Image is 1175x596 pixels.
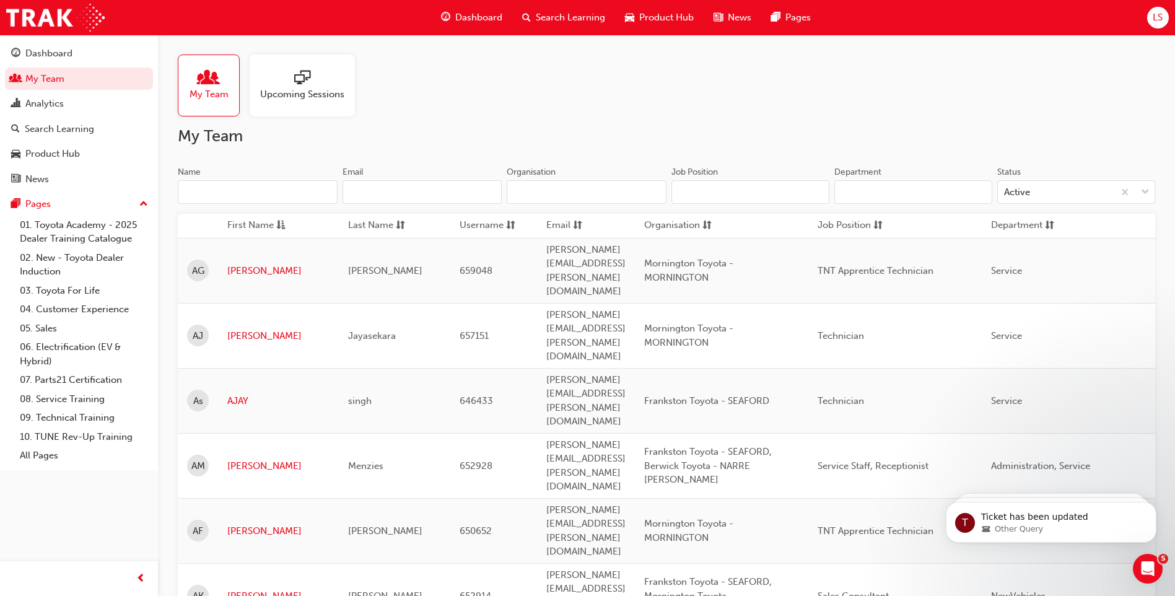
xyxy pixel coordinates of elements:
[991,218,1042,234] span: Department
[227,524,330,538] a: [PERSON_NAME]
[260,87,344,102] span: Upcoming Sessions
[644,446,772,485] span: Frankston Toyota - SEAFORD, Berwick Toyota - NARRE [PERSON_NAME]
[15,446,153,465] a: All Pages
[1045,218,1054,234] span: sorting-icon
[644,258,733,283] span: Mornington Toyota - MORNINGTON
[460,395,493,406] span: 646433
[507,180,666,204] input: Organisation
[818,218,886,234] button: Job Positionsorting-icon
[15,216,153,248] a: 01. Toyota Academy - 2025 Dealer Training Catalogue
[460,218,528,234] button: Usernamesorting-icon
[348,460,383,471] span: Menzies
[15,390,153,409] a: 08. Service Training
[536,11,605,25] span: Search Learning
[178,180,338,204] input: Name
[11,48,20,59] span: guage-icon
[15,408,153,427] a: 09. Technical Training
[522,10,531,25] span: search-icon
[5,68,153,90] a: My Team
[991,218,1059,234] button: Departmentsorting-icon
[1158,554,1168,564] span: 5
[15,370,153,390] a: 07. Parts21 Certification
[11,124,20,135] span: search-icon
[644,323,733,348] span: Mornington Toyota - MORNINGTON
[343,180,502,204] input: Email
[455,11,502,25] span: Dashboard
[615,5,704,30] a: car-iconProduct Hub
[396,218,405,234] span: sorting-icon
[1147,7,1169,28] button: LS
[191,459,205,473] span: AM
[348,218,393,234] span: Last Name
[348,525,422,537] span: [PERSON_NAME]
[5,118,153,141] a: Search Learning
[227,218,274,234] span: First Name
[192,264,204,278] span: AG
[25,172,49,186] div: News
[25,46,72,61] div: Dashboard
[343,166,364,178] div: Email
[460,265,492,276] span: 659048
[507,166,556,178] div: Organisation
[991,395,1022,406] span: Service
[6,4,105,32] img: Trak
[818,218,871,234] span: Job Position
[644,218,712,234] button: Organisationsorting-icon
[460,460,492,471] span: 652928
[11,149,20,160] span: car-icon
[201,70,217,87] span: people-icon
[15,338,153,370] a: 06. Electrification (EV & Hybrid)
[15,248,153,281] a: 02. New - Toyota Dealer Induction
[625,10,634,25] span: car-icon
[639,11,694,25] span: Product Hub
[227,218,295,234] button: First Nameasc-icon
[644,395,769,406] span: Frankston Toyota - SEAFORD
[348,218,416,234] button: Last Namesorting-icon
[190,87,229,102] span: My Team
[873,218,883,234] span: sorting-icon
[991,265,1022,276] span: Service
[178,166,201,178] div: Name
[227,329,330,343] a: [PERSON_NAME]
[702,218,712,234] span: sorting-icon
[1153,11,1163,25] span: LS
[11,199,20,210] span: pages-icon
[227,394,330,408] a: AJAY
[11,99,20,110] span: chart-icon
[1141,185,1150,201] span: down-icon
[927,476,1175,563] iframe: Intercom notifications message
[5,193,153,216] button: Pages
[5,42,153,65] a: Dashboard
[714,10,723,25] span: news-icon
[573,218,582,234] span: sorting-icon
[512,5,615,30] a: search-iconSearch Learning
[834,166,881,178] div: Department
[761,5,821,30] a: pages-iconPages
[771,10,780,25] span: pages-icon
[991,330,1022,341] span: Service
[671,180,829,204] input: Job Position
[818,460,928,471] span: Service Staff, Receptionist
[250,55,365,116] a: Upcoming Sessions
[671,166,718,178] div: Job Position
[25,97,64,111] div: Analytics
[15,319,153,338] a: 05. Sales
[227,264,330,278] a: [PERSON_NAME]
[11,174,20,185] span: news-icon
[704,5,761,30] a: news-iconNews
[15,281,153,300] a: 03. Toyota For Life
[348,395,372,406] span: singh
[546,218,614,234] button: Emailsorting-icon
[546,309,626,362] span: [PERSON_NAME][EMAIL_ADDRESS][PERSON_NAME][DOMAIN_NAME]
[991,460,1090,471] span: Administration, Service
[348,265,422,276] span: [PERSON_NAME]
[1004,185,1030,199] div: Active
[728,11,751,25] span: News
[997,166,1021,178] div: Status
[276,218,286,234] span: asc-icon
[644,518,733,543] span: Mornington Toyota - MORNINGTON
